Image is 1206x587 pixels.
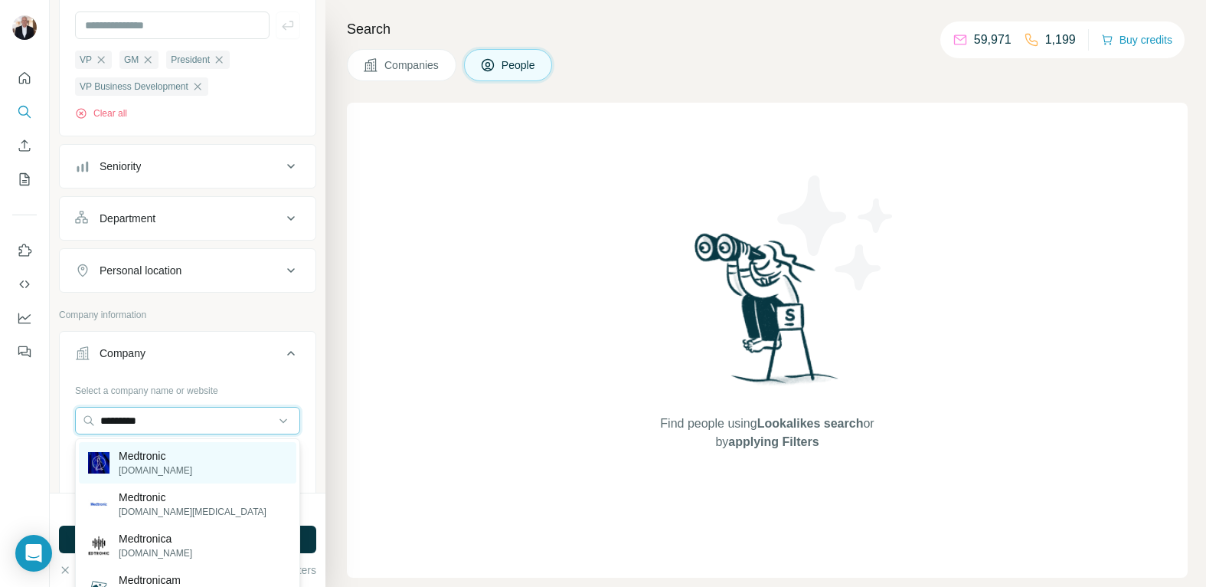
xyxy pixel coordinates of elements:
h4: Search [347,18,1188,40]
p: Medtronic [119,490,266,505]
span: VP Business Development [80,80,188,93]
button: Clear [59,562,103,578]
span: VP [80,53,92,67]
p: Medtronica [119,531,192,546]
div: Seniority [100,159,141,174]
img: Medtronic [88,452,109,474]
div: Select a company name or website [75,378,300,398]
p: 59,971 [974,31,1012,49]
span: People [502,57,537,73]
span: applying Filters [728,435,819,448]
button: Quick start [12,64,37,92]
button: Run search [59,526,316,553]
p: [DOMAIN_NAME][MEDICAL_DATA] [119,505,266,519]
button: Feedback [12,338,37,366]
p: 1,199 [1045,31,1076,49]
span: Find people using or by [645,415,890,451]
img: Surfe Illustration - Stars [767,164,905,302]
button: Use Surfe API [12,271,37,298]
p: [DOMAIN_NAME] [119,464,192,477]
span: Companies [384,57,440,73]
button: Use Surfe on LinkedIn [12,237,37,264]
img: Medtronic [88,494,109,515]
button: Enrich CSV [12,132,37,159]
p: [DOMAIN_NAME] [119,546,192,560]
img: Surfe Illustration - Woman searching with binoculars [688,229,847,400]
button: Seniority [60,148,315,185]
p: Company information [59,308,316,322]
div: Company [100,346,145,361]
img: Medtronica [88,535,109,556]
span: Lookalikes search [757,417,864,430]
button: Dashboard [12,304,37,332]
div: Personal location [100,263,181,278]
button: Company [60,335,315,378]
img: Avatar [12,15,37,40]
button: Clear all [75,107,127,120]
p: Medtronic [119,448,192,464]
div: Open Intercom Messenger [15,535,52,572]
span: GM [124,53,139,67]
span: President [171,53,210,67]
button: Buy credits [1101,29,1172,51]
button: My lists [12,166,37,193]
button: Department [60,200,315,237]
div: Department [100,211,155,226]
button: Personal location [60,252,315,289]
button: Search [12,98,37,126]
